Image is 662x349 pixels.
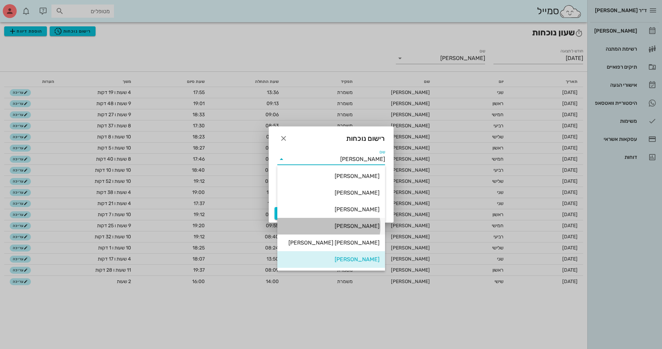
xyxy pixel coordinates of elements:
[283,256,379,263] div: [PERSON_NAME]
[283,239,379,246] div: [PERSON_NAME] [PERSON_NAME]
[283,206,379,213] div: [PERSON_NAME]
[283,189,379,196] div: [PERSON_NAME]
[283,173,379,179] div: [PERSON_NAME]
[275,207,297,220] button: כניסה
[379,150,385,155] label: שם
[283,223,379,229] div: [PERSON_NAME]
[269,127,393,148] div: רישום נוכחות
